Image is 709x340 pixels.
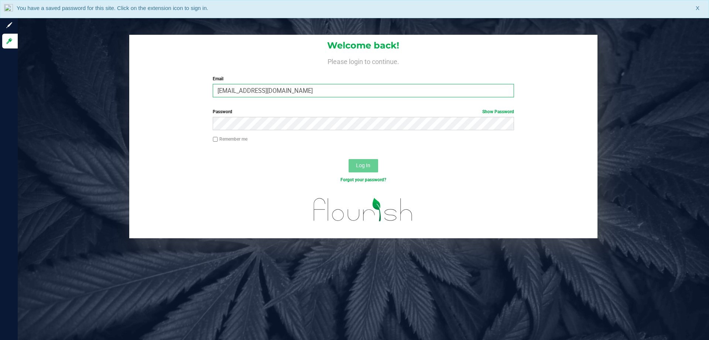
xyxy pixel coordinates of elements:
a: Show Password [482,109,514,114]
img: notLoggedInIcon.png [4,4,13,14]
span: You have a saved password for this site. Click on the extension icon to sign in. [17,5,208,11]
img: flourish_logo.svg [305,191,422,229]
label: Remember me [213,136,247,142]
span: X [696,4,699,13]
span: Password [213,109,232,114]
h1: Welcome back! [129,41,597,50]
label: Email [213,75,514,82]
inline-svg: Log in [6,37,13,45]
button: Log In [349,159,378,172]
span: Log In [356,162,370,168]
a: Forgot your password? [340,177,386,182]
input: Remember me [213,137,218,142]
inline-svg: Sign up [6,21,13,29]
h4: Please login to continue. [129,56,597,65]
